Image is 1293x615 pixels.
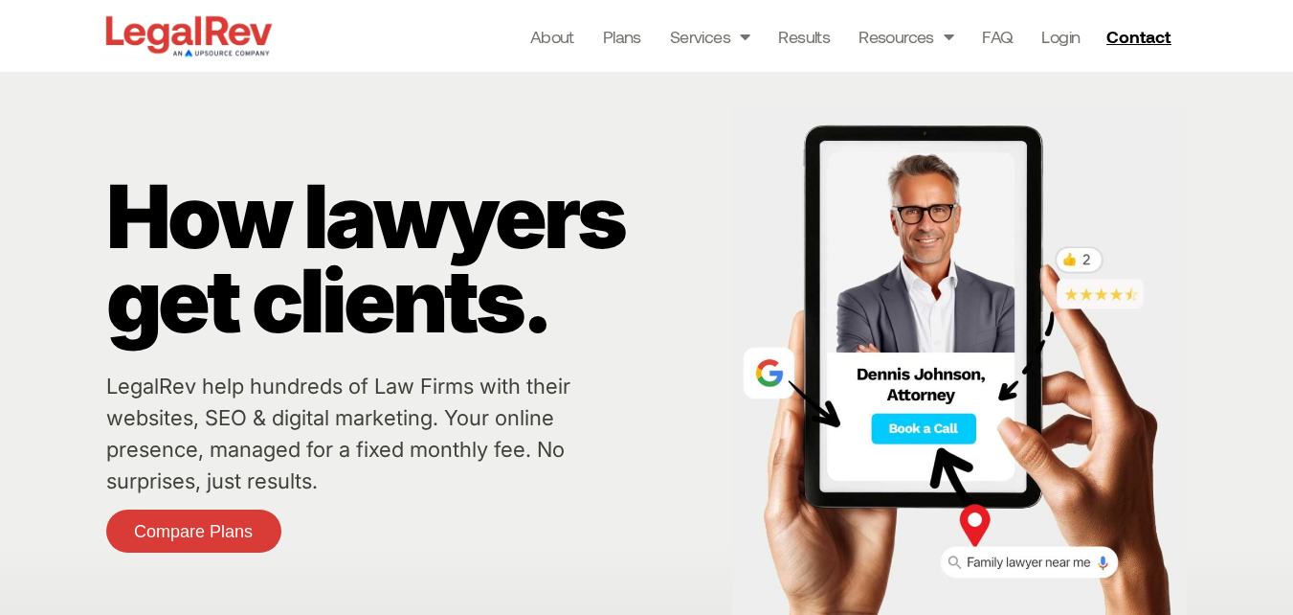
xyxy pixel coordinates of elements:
span: Compare Plans [134,523,253,540]
a: Resources [858,23,953,50]
a: Services [670,23,750,50]
a: Login [1041,23,1080,50]
a: Contact [1099,21,1183,52]
p: How lawyers get clients. [106,174,723,343]
a: Plans [603,23,641,50]
a: Results [778,23,830,50]
a: Compare Plans [106,510,281,553]
a: FAQ [982,23,1013,50]
a: LegalRev help hundreds of Law Firms with their websites, SEO & digital marketing. Your online pre... [106,374,570,493]
a: About [530,23,574,50]
span: Contact [1106,28,1170,45]
nav: Menu [530,23,1081,50]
